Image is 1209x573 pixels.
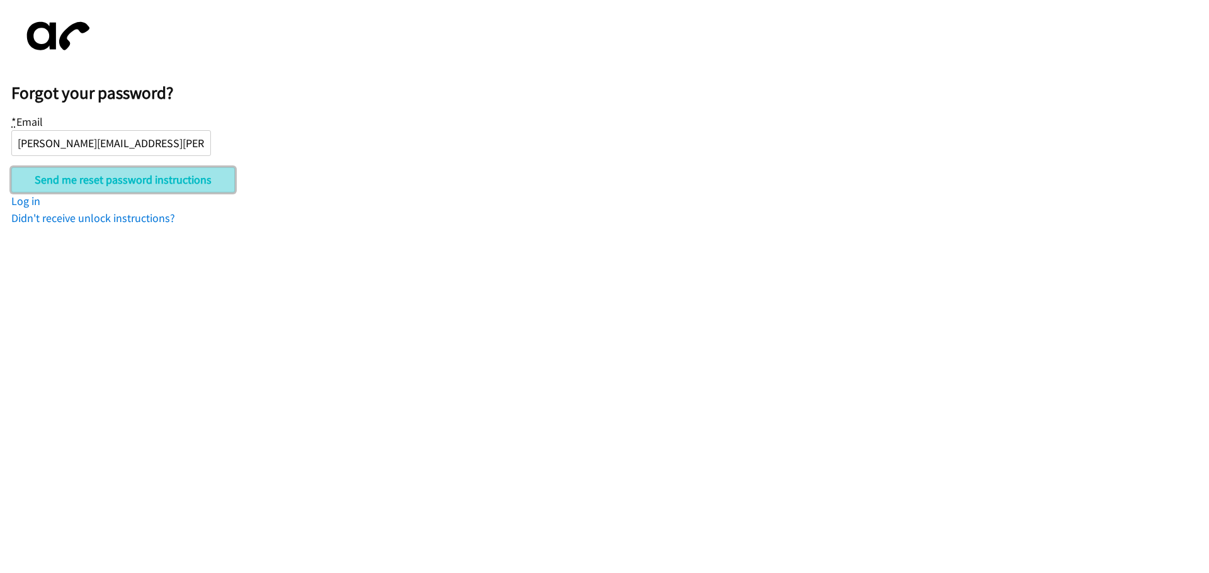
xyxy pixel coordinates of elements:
h2: Forgot your password? [11,82,1209,104]
label: Email [11,114,43,129]
a: Didn't receive unlock instructions? [11,211,175,225]
abbr: required [11,114,16,129]
a: Log in [11,194,40,208]
input: Send me reset password instructions [11,167,235,192]
img: aphone-8a226864a2ddd6a5e75d1ebefc011f4aa8f32683c2d82f3fb0802fe031f96514.svg [11,11,99,61]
